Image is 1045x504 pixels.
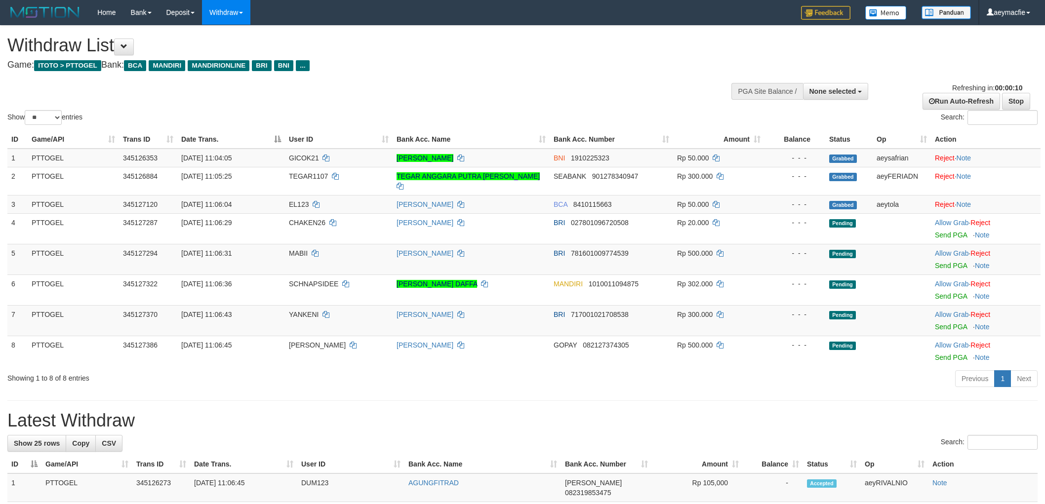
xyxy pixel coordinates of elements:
a: Send PGA [935,231,967,239]
td: · [931,274,1041,305]
span: Copy 8410115663 to clipboard [573,200,612,208]
span: Rp 302.000 [677,280,713,288]
span: Copy 1010011094875 to clipboard [589,280,639,288]
a: Note [957,200,971,208]
a: [PERSON_NAME] [397,249,453,257]
th: Bank Acc. Number: activate to sort column ascending [561,455,652,473]
span: 345127120 [123,200,158,208]
a: Reject [970,341,990,349]
span: Copy [72,439,89,447]
span: BRI [554,310,565,318]
td: · [931,167,1041,195]
a: Note [975,262,990,270]
span: GICOK21 [289,154,319,162]
td: PTTOGEL [28,167,119,195]
a: Reject [935,200,955,208]
span: Grabbed [829,173,857,181]
span: 345127294 [123,249,158,257]
td: 4 [7,213,28,244]
span: ITOTO > PTTOGEL [34,60,101,71]
span: ... [296,60,309,71]
td: 3 [7,195,28,213]
span: [DATE] 11:06:04 [181,200,232,208]
td: aeyFERIADN [873,167,931,195]
span: Refreshing in: [952,84,1022,92]
h4: Game: Bank: [7,60,687,70]
th: Date Trans.: activate to sort column descending [177,130,285,149]
th: Trans ID: activate to sort column ascending [119,130,177,149]
a: Send PGA [935,292,967,300]
a: [PERSON_NAME] [397,154,453,162]
div: - - - [768,218,821,228]
th: Trans ID: activate to sort column ascending [132,455,190,473]
td: 7 [7,305,28,336]
span: Grabbed [829,155,857,163]
td: · [931,195,1041,213]
label: Show entries [7,110,82,125]
h1: Latest Withdraw [7,411,1038,430]
input: Search: [967,435,1038,450]
span: 345127287 [123,219,158,227]
span: BRI [252,60,271,71]
span: Rp 20.000 [677,219,709,227]
span: Grabbed [829,201,857,209]
span: EL123 [289,200,309,208]
td: · [931,244,1041,274]
th: Balance: activate to sort column ascending [743,455,803,473]
td: aeyRIVALNIO [861,473,928,502]
td: [DATE] 11:06:45 [190,473,297,502]
th: Status [825,130,873,149]
a: Note [975,292,990,300]
span: BCA [554,200,567,208]
a: [PERSON_NAME] [397,341,453,349]
td: DUM123 [297,473,404,502]
span: SCHNAPSIDEE [289,280,338,288]
img: MOTION_logo.png [7,5,82,20]
a: Stop [1002,93,1030,110]
td: PTTOGEL [28,336,119,366]
span: 345127386 [123,341,158,349]
span: · [935,280,970,288]
span: 345126884 [123,172,158,180]
span: [DATE] 11:04:05 [181,154,232,162]
a: Reject [935,154,955,162]
span: [DATE] 11:06:36 [181,280,232,288]
td: 8 [7,336,28,366]
td: - [743,473,803,502]
input: Search: [967,110,1038,125]
span: [DATE] 11:06:43 [181,310,232,318]
a: Note [975,353,990,361]
th: Balance [764,130,825,149]
span: MABII [289,249,308,257]
a: Send PGA [935,262,967,270]
div: - - - [768,171,821,181]
span: Pending [829,342,856,350]
span: BNI [554,154,565,162]
td: 345126273 [132,473,190,502]
span: Pending [829,219,856,228]
span: BNI [274,60,293,71]
span: MANDIRI [149,60,185,71]
span: Rp 300.000 [677,172,713,180]
td: PTTOGEL [28,305,119,336]
th: User ID: activate to sort column ascending [297,455,404,473]
strong: 00:00:10 [995,84,1022,92]
span: MANDIRIONLINE [188,60,249,71]
span: MANDIRI [554,280,583,288]
a: [PERSON_NAME] DAFFA [397,280,477,288]
img: panduan.png [922,6,971,19]
a: Note [957,172,971,180]
a: 1 [994,370,1011,387]
img: Feedback.jpg [801,6,850,20]
span: [DATE] 11:05:25 [181,172,232,180]
span: Accepted [807,479,837,488]
td: aeysafrian [873,149,931,167]
a: Allow Grab [935,219,968,227]
th: Date Trans.: activate to sort column ascending [190,455,297,473]
td: 6 [7,274,28,305]
a: Previous [955,370,995,387]
th: Action [928,455,1038,473]
span: BCA [124,60,146,71]
a: Note [957,154,971,162]
span: SEABANK [554,172,586,180]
